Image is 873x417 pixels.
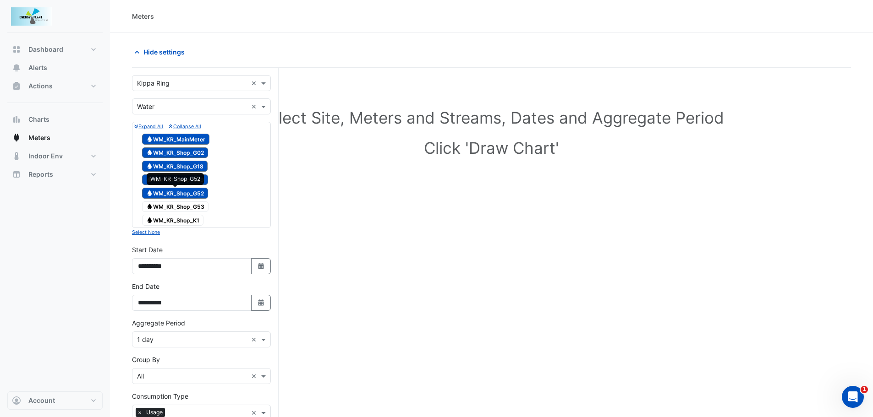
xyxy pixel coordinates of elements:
[142,147,208,158] span: WM_KR_Shop_G02
[146,135,153,142] fa-icon: Water
[251,102,259,111] span: Clear
[12,115,21,124] app-icon: Charts
[7,391,103,410] button: Account
[134,122,163,130] button: Expand All
[251,78,259,88] span: Clear
[147,108,836,127] h1: Select Site, Meters and Streams, Dates and Aggregate Period
[169,124,201,130] small: Collapse All
[28,63,47,72] span: Alerts
[142,174,208,185] span: WM_KR_Shop_G29
[7,40,103,59] button: Dashboard
[142,188,208,199] span: WM_KR_Shop_G52
[12,170,21,179] app-icon: Reports
[146,162,153,169] fa-icon: Water
[132,228,160,236] button: Select None
[142,201,209,212] span: WM_KR_Shop_G53
[132,282,159,291] label: End Date
[251,335,259,344] span: Clear
[7,147,103,165] button: Indoor Env
[146,176,153,183] fa-icon: Water
[132,245,163,255] label: Start Date
[132,391,188,401] label: Consumption Type
[7,59,103,77] button: Alerts
[132,11,154,21] div: Meters
[12,63,21,72] app-icon: Alerts
[28,45,63,54] span: Dashboard
[143,47,185,57] span: Hide settings
[28,115,49,124] span: Charts
[861,386,868,393] span: 1
[134,124,163,130] small: Expand All
[257,262,265,270] fa-icon: Select Date
[169,122,201,130] button: Collapse All
[150,175,200,183] div: WM_KR_Shop_G52
[7,129,103,147] button: Meters
[142,134,209,145] span: WM_KR_MainMeter
[28,396,55,405] span: Account
[12,133,21,142] app-icon: Meters
[142,215,203,226] span: WM_KR_Shop_K1
[7,77,103,95] button: Actions
[12,45,21,54] app-icon: Dashboard
[251,371,259,381] span: Clear
[132,44,191,60] button: Hide settings
[12,81,21,91] app-icon: Actions
[842,386,864,408] iframe: Intercom live chat
[28,81,53,91] span: Actions
[11,7,52,26] img: Company Logo
[144,408,165,417] span: Usage
[257,299,265,307] fa-icon: Select Date
[28,170,53,179] span: Reports
[142,161,208,172] span: WM_KR_Shop_G18
[136,408,144,417] span: ×
[132,355,160,364] label: Group By
[7,110,103,129] button: Charts
[28,133,50,142] span: Meters
[28,152,63,161] span: Indoor Env
[12,152,21,161] app-icon: Indoor Env
[146,217,153,223] fa-icon: Water
[146,203,153,210] fa-icon: Water
[7,165,103,184] button: Reports
[146,190,153,196] fa-icon: Water
[132,229,160,235] small: Select None
[132,318,185,328] label: Aggregate Period
[146,149,153,156] fa-icon: Water
[147,138,836,157] h1: Click 'Draw Chart'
